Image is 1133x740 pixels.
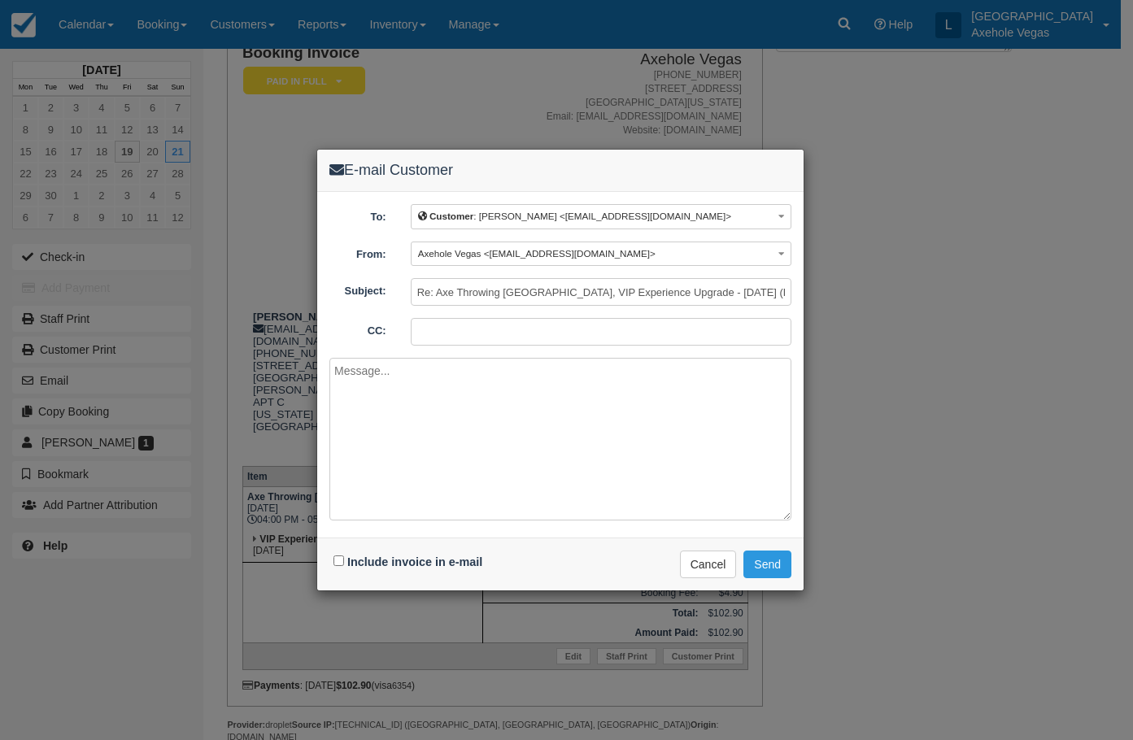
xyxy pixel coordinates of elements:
[317,204,399,225] label: To:
[680,551,737,578] button: Cancel
[743,551,791,578] button: Send
[429,211,473,221] b: Customer
[317,242,399,263] label: From:
[411,204,791,229] button: Customer: [PERSON_NAME] <[EMAIL_ADDRESS][DOMAIN_NAME]>
[317,278,399,299] label: Subject:
[418,248,656,259] span: Axehole Vegas <[EMAIL_ADDRESS][DOMAIN_NAME]>
[418,211,731,221] span: : [PERSON_NAME] <[EMAIL_ADDRESS][DOMAIN_NAME]>
[329,162,791,179] h4: E-mail Customer
[317,318,399,339] label: CC:
[411,242,791,267] button: Axehole Vegas <[EMAIL_ADDRESS][DOMAIN_NAME]>
[347,555,482,568] label: Include invoice in e-mail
